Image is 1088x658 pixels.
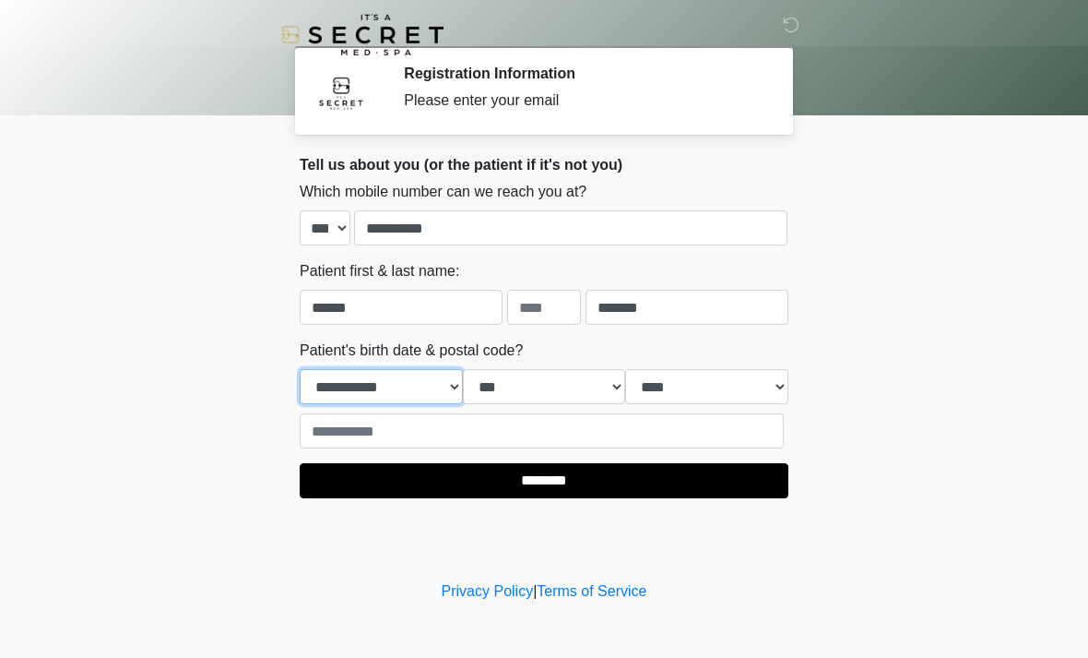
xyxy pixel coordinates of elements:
h2: Registration Information [404,65,761,82]
img: Agent Avatar [313,65,369,120]
label: Which mobile number can we reach you at? [300,181,586,203]
div: Please enter your email [404,90,761,112]
a: Privacy Policy [442,583,534,599]
label: Patient first & last name: [300,260,459,282]
h2: Tell us about you (or the patient if it's not you) [300,156,788,173]
a: Terms of Service [537,583,646,599]
a: | [533,583,537,599]
img: It's A Secret Med Spa Logo [281,14,443,55]
label: Patient's birth date & postal code? [300,340,523,362]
